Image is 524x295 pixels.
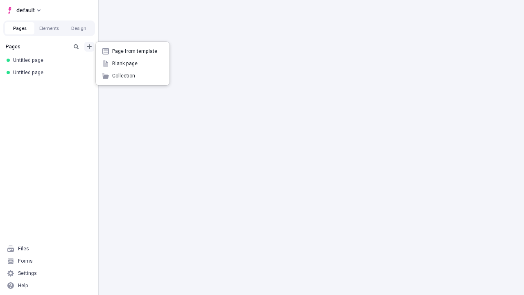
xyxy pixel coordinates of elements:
[18,245,29,252] div: Files
[34,22,64,34] button: Elements
[112,60,163,67] span: Blank page
[96,42,169,85] div: Add new
[84,42,94,52] button: Add new
[3,4,44,16] button: Select site
[13,69,88,76] div: Untitled page
[18,282,28,289] div: Help
[5,22,34,34] button: Pages
[6,43,68,50] div: Pages
[18,258,33,264] div: Forms
[16,5,35,15] span: default
[18,270,37,277] div: Settings
[112,48,163,54] span: Page from template
[13,57,88,64] div: Untitled page
[112,73,163,79] span: Collection
[64,22,93,34] button: Design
